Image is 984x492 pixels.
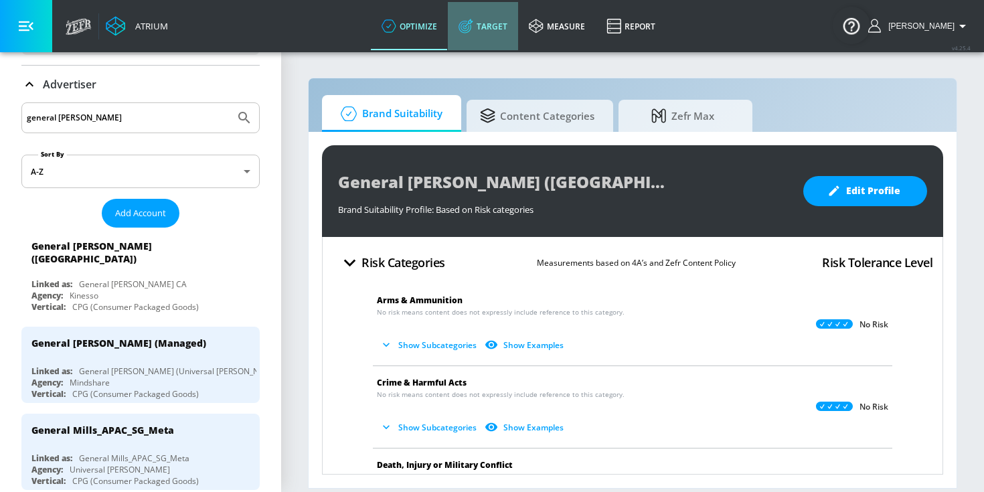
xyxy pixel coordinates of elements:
[21,414,260,490] div: General Mills_APAC_SG_MetaLinked as:General Mills_APAC_SG_MetaAgency:Universal [PERSON_NAME]Verti...
[859,319,888,330] p: No Risk
[377,307,625,317] span: No risk means content does not expressly include reference to this category.
[31,388,66,400] div: Vertical:
[859,402,888,412] p: No Risk
[21,155,260,188] div: A-Z
[31,424,174,436] div: General Mills_APAC_SG_Meta
[333,247,450,278] button: Risk Categories
[72,475,199,487] div: CPG (Consumer Packaged Goods)
[31,365,72,377] div: Linked as:
[79,453,189,464] div: General Mills_APAC_SG_Meta
[31,301,66,313] div: Vertical:
[632,100,734,132] span: Zefr Max
[79,278,187,290] div: General [PERSON_NAME] CA
[377,377,467,388] span: Crime & Harmful Acts
[21,327,260,403] div: General [PERSON_NAME] (Managed)Linked as:General [PERSON_NAME] (Universal [PERSON_NAME])Agency:Mi...
[377,334,482,356] button: Show Subcategories
[70,290,98,301] div: Kinesso
[377,390,625,400] span: No risk means content does not expressly include reference to this category.
[21,233,260,316] div: General [PERSON_NAME] ([GEOGRAPHIC_DATA])Linked as:General [PERSON_NAME] CAAgency:KinessoVertical...
[79,365,282,377] div: General [PERSON_NAME] (Universal [PERSON_NAME])
[338,197,790,216] div: Brand Suitability Profile: Based on Risk categories
[31,475,66,487] div: Vertical:
[72,301,199,313] div: CPG (Consumer Packaged Goods)
[230,103,259,133] button: Submit Search
[43,77,96,92] p: Advertiser
[537,256,736,270] p: Measurements based on 4A’s and Zefr Content Policy
[31,464,63,475] div: Agency:
[377,416,482,438] button: Show Subcategories
[70,464,170,475] div: Universal [PERSON_NAME]
[482,416,569,438] button: Show Examples
[482,334,569,356] button: Show Examples
[377,295,463,306] span: Arms & Ammunition
[31,278,72,290] div: Linked as:
[106,16,168,36] a: Atrium
[361,253,445,272] h4: Risk Categories
[31,290,63,301] div: Agency:
[31,377,63,388] div: Agency:
[596,2,666,50] a: Report
[31,240,238,265] div: General [PERSON_NAME] ([GEOGRAPHIC_DATA])
[38,150,67,159] label: Sort By
[31,337,206,349] div: General [PERSON_NAME] (Managed)
[371,2,448,50] a: optimize
[803,176,927,206] button: Edit Profile
[822,253,932,272] h4: Risk Tolerance Level
[130,20,168,32] div: Atrium
[70,377,110,388] div: Mindshare
[518,2,596,50] a: measure
[830,183,900,199] span: Edit Profile
[27,109,230,127] input: Search by name
[21,66,260,103] div: Advertiser
[335,98,442,130] span: Brand Suitability
[448,2,518,50] a: Target
[377,472,625,482] span: No risk means content does not expressly include reference to this category.
[833,7,870,44] button: Open Resource Center
[377,459,513,471] span: Death, Injury or Military Conflict
[868,18,971,34] button: [PERSON_NAME]
[952,44,971,52] span: v 4.25.4
[115,206,166,221] span: Add Account
[31,453,72,464] div: Linked as:
[102,199,179,228] button: Add Account
[72,388,199,400] div: CPG (Consumer Packaged Goods)
[480,100,594,132] span: Content Categories
[883,21,955,31] span: login as: carolyn.xue@zefr.com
